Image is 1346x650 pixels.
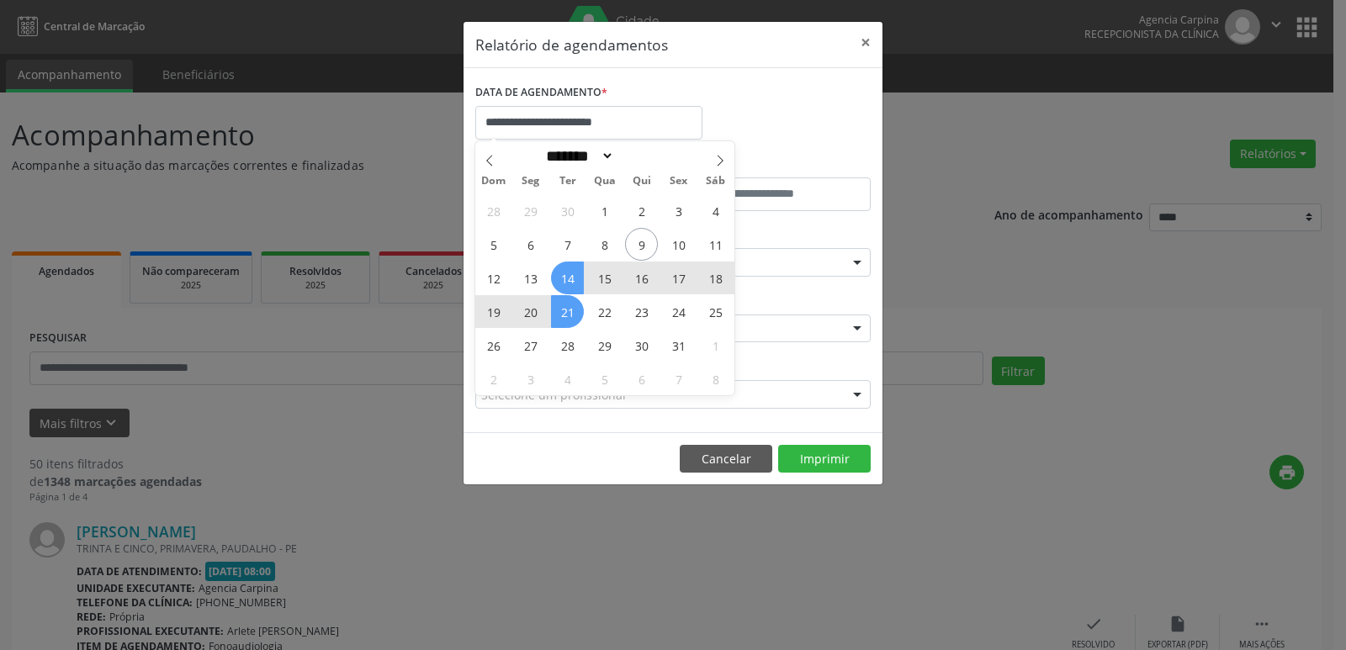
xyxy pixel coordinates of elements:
[625,194,658,227] span: Outubro 2, 2025
[625,262,658,294] span: Outubro 16, 2025
[662,262,695,294] span: Outubro 17, 2025
[625,362,658,395] span: Novembro 6, 2025
[551,262,584,294] span: Outubro 14, 2025
[680,445,772,473] button: Cancelar
[623,176,660,187] span: Qui
[625,228,658,261] span: Outubro 9, 2025
[481,386,626,404] span: Selecione um profissional
[588,295,621,328] span: Outubro 22, 2025
[699,362,732,395] span: Novembro 8, 2025
[614,147,670,165] input: Year
[551,194,584,227] span: Setembro 30, 2025
[677,151,871,177] label: ATÉ
[551,362,584,395] span: Novembro 4, 2025
[586,176,623,187] span: Qua
[625,329,658,362] span: Outubro 30, 2025
[477,362,510,395] span: Novembro 2, 2025
[514,295,547,328] span: Outubro 20, 2025
[660,176,697,187] span: Sex
[588,362,621,395] span: Novembro 5, 2025
[551,295,584,328] span: Outubro 21, 2025
[477,228,510,261] span: Outubro 5, 2025
[551,228,584,261] span: Outubro 7, 2025
[588,329,621,362] span: Outubro 29, 2025
[699,262,732,294] span: Outubro 18, 2025
[514,262,547,294] span: Outubro 13, 2025
[588,194,621,227] span: Outubro 1, 2025
[588,262,621,294] span: Outubro 15, 2025
[514,329,547,362] span: Outubro 27, 2025
[699,228,732,261] span: Outubro 11, 2025
[551,329,584,362] span: Outubro 28, 2025
[778,445,871,473] button: Imprimir
[514,194,547,227] span: Setembro 29, 2025
[699,295,732,328] span: Outubro 25, 2025
[549,176,586,187] span: Ter
[514,362,547,395] span: Novembro 3, 2025
[849,22,882,63] button: Close
[662,329,695,362] span: Outubro 31, 2025
[662,362,695,395] span: Novembro 7, 2025
[477,295,510,328] span: Outubro 19, 2025
[699,194,732,227] span: Outubro 4, 2025
[540,147,614,165] select: Month
[662,295,695,328] span: Outubro 24, 2025
[625,295,658,328] span: Outubro 23, 2025
[477,194,510,227] span: Setembro 28, 2025
[477,262,510,294] span: Outubro 12, 2025
[475,176,512,187] span: Dom
[662,194,695,227] span: Outubro 3, 2025
[699,329,732,362] span: Novembro 1, 2025
[512,176,549,187] span: Seg
[475,34,668,55] h5: Relatório de agendamentos
[662,228,695,261] span: Outubro 10, 2025
[477,329,510,362] span: Outubro 26, 2025
[514,228,547,261] span: Outubro 6, 2025
[588,228,621,261] span: Outubro 8, 2025
[697,176,734,187] span: Sáb
[475,80,607,106] label: DATA DE AGENDAMENTO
